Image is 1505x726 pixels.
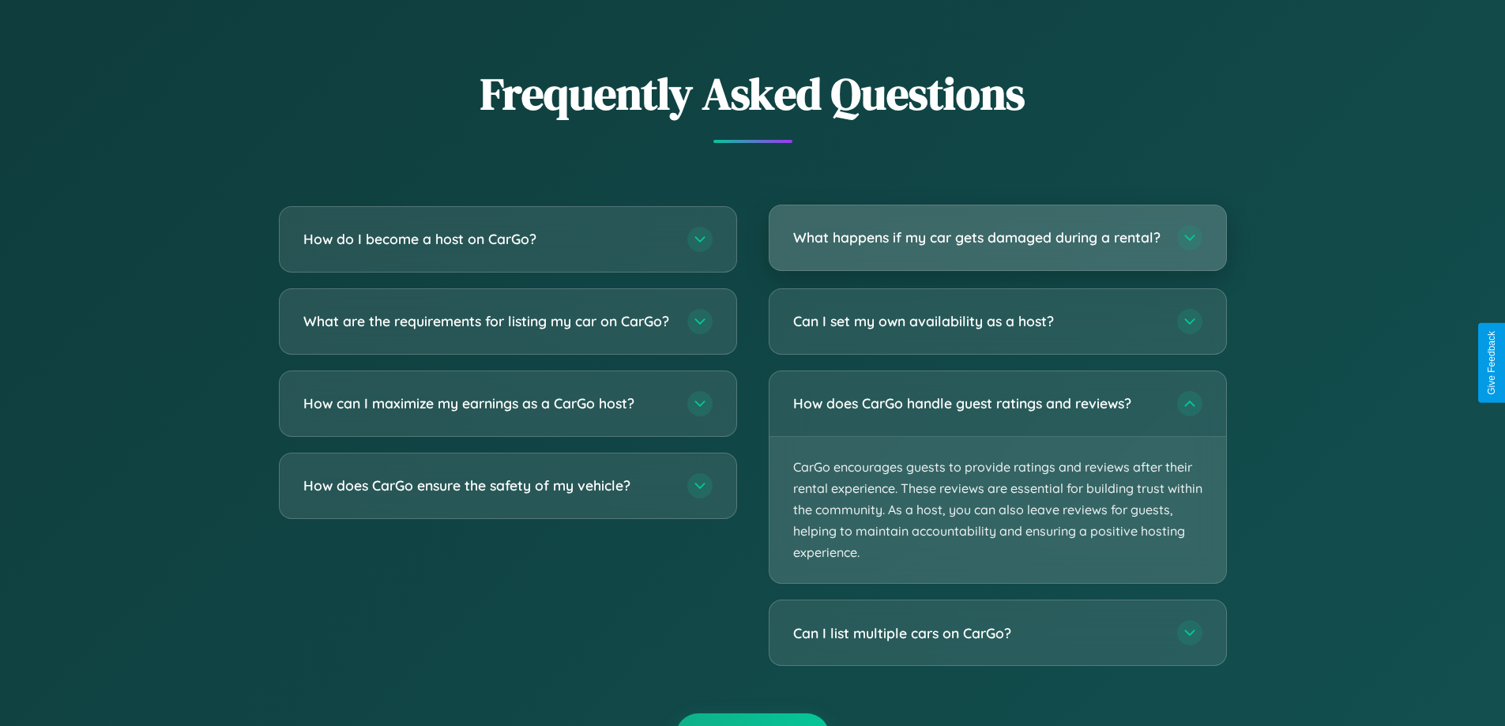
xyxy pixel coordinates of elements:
h3: What happens if my car gets damaged during a rental? [793,228,1161,247]
h2: Frequently Asked Questions [279,63,1227,124]
h3: What are the requirements for listing my car on CarGo? [303,311,672,331]
h3: Can I list multiple cars on CarGo? [793,623,1161,643]
h3: Can I set my own availability as a host? [793,311,1161,331]
div: Give Feedback [1486,331,1497,395]
h3: How does CarGo ensure the safety of my vehicle? [303,476,672,495]
h3: How can I maximize my earnings as a CarGo host? [303,393,672,413]
h3: How does CarGo handle guest ratings and reviews? [793,393,1161,413]
h3: How do I become a host on CarGo? [303,229,672,249]
p: CarGo encourages guests to provide ratings and reviews after their rental experience. These revie... [769,437,1226,584]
